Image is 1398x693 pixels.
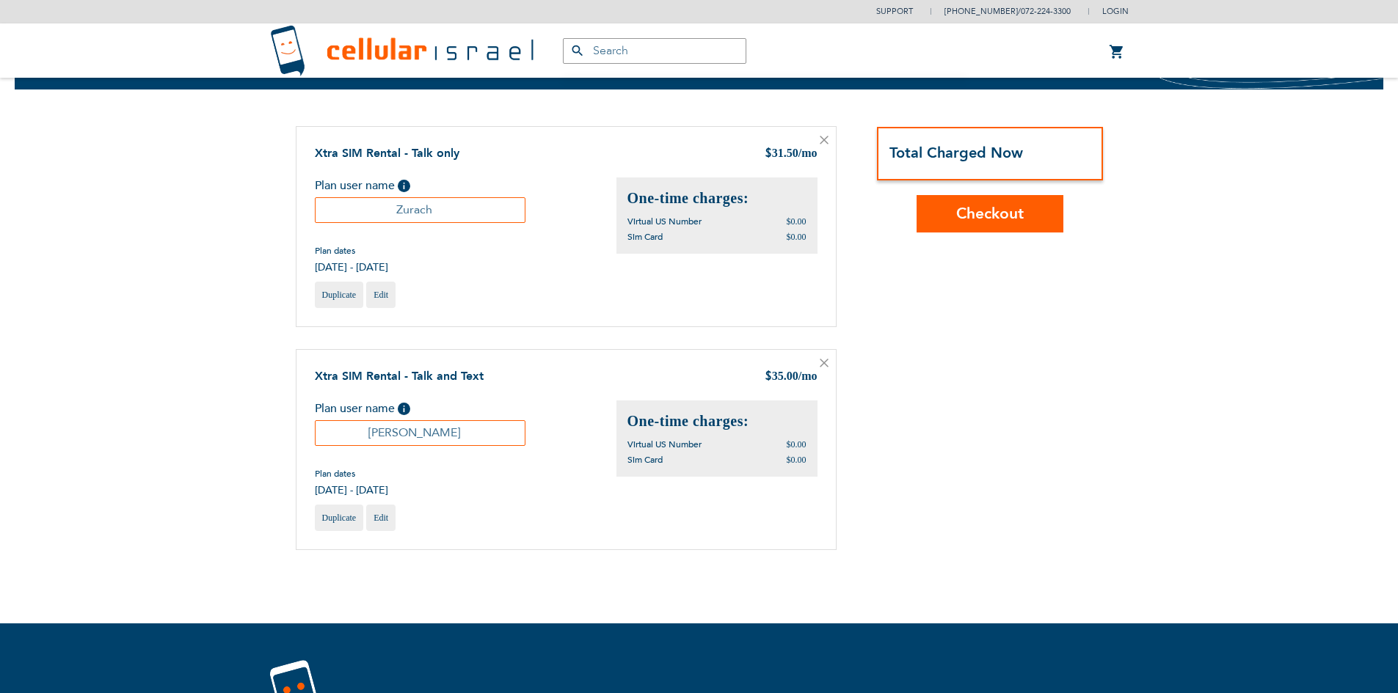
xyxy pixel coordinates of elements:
[787,232,807,242] span: $0.00
[765,146,772,163] span: $
[627,216,702,227] span: Virtual US Number
[787,455,807,465] span: $0.00
[270,25,534,77] img: Cellular Israel
[1102,6,1129,17] span: Login
[563,38,746,64] input: Search
[627,188,807,208] h2: One-time charges:
[917,195,1063,232] button: Checkout
[374,290,388,300] span: Edit
[398,403,410,415] span: Help
[315,468,388,480] span: Plan dates
[627,411,807,431] h2: One-time charges:
[798,370,818,382] span: /mo
[315,245,388,257] span: Plan dates
[398,180,410,192] span: Help
[315,400,395,417] span: Plan user name
[765,369,772,386] span: $
[930,1,1071,22] li: /
[1021,6,1071,17] a: 072-224-3300
[322,513,357,523] span: Duplicate
[315,368,484,384] a: Xtra SIM Rental - Talk and Text
[765,145,818,163] div: 31.50
[374,513,388,523] span: Edit
[315,145,459,161] a: Xtra SIM Rental - Talk only
[315,505,364,531] a: Duplicate
[787,216,807,227] span: $0.00
[627,454,663,466] span: Sim Card
[315,483,388,497] span: [DATE] - [DATE]
[765,368,818,386] div: 35.00
[876,6,913,17] a: Support
[627,439,702,450] span: Virtual US Number
[315,260,388,274] span: [DATE] - [DATE]
[798,147,818,159] span: /mo
[366,282,396,308] a: Edit
[956,203,1024,224] span: Checkout
[366,505,396,531] a: Edit
[315,177,395,194] span: Plan user name
[627,231,663,243] span: Sim Card
[944,6,1018,17] a: [PHONE_NUMBER]
[315,282,364,308] a: Duplicate
[787,439,807,450] span: $0.00
[889,143,1023,163] strong: Total Charged Now
[322,290,357,300] span: Duplicate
